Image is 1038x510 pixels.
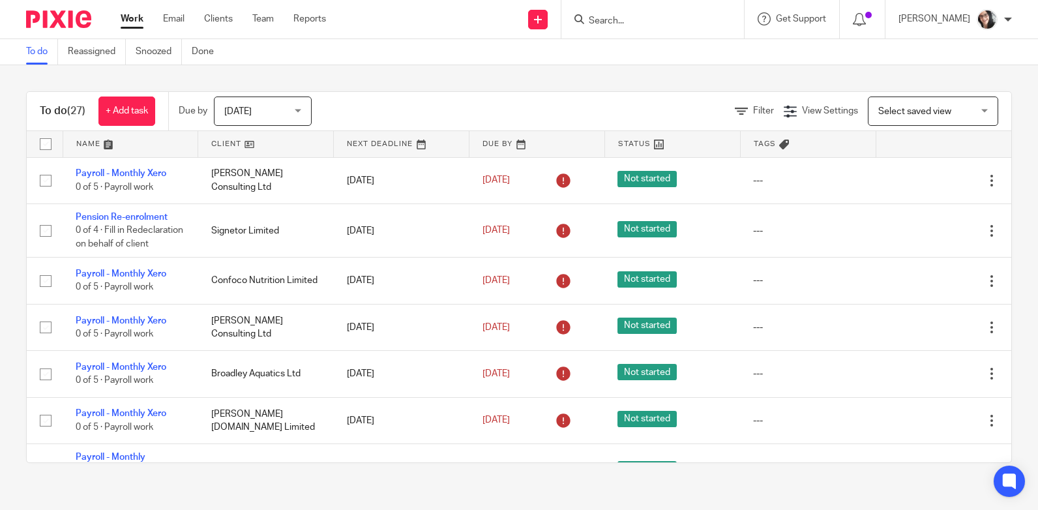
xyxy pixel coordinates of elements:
[76,316,166,325] a: Payroll - Monthly Xero
[198,304,334,350] td: [PERSON_NAME] Consulting Ltd
[76,376,153,385] span: 0 of 5 · Payroll work
[334,203,469,257] td: [DATE]
[76,363,166,372] a: Payroll - Monthly Xero
[753,224,863,237] div: ---
[26,39,58,65] a: To do
[334,397,469,443] td: [DATE]
[878,107,951,116] span: Select saved view
[76,329,153,338] span: 0 of 5 · Payroll work
[753,174,863,187] div: ---
[617,411,677,427] span: Not started
[76,183,153,192] span: 0 of 5 · Payroll work
[76,409,166,418] a: Payroll - Monthly Xero
[617,461,677,477] span: Not started
[617,271,677,288] span: Not started
[617,221,677,237] span: Not started
[482,226,510,235] span: [DATE]
[334,304,469,350] td: [DATE]
[753,367,863,380] div: ---
[617,364,677,380] span: Not started
[224,107,252,116] span: [DATE]
[98,97,155,126] a: + Add task
[802,106,858,115] span: View Settings
[163,12,185,25] a: Email
[76,213,168,222] a: Pension Re-enrolment
[26,10,91,28] img: Pixie
[482,276,510,285] span: [DATE]
[198,258,334,304] td: Confoco Nutrition Limited
[192,39,224,65] a: Done
[587,16,705,27] input: Search
[482,369,510,378] span: [DATE]
[198,444,334,498] td: Rare Crew Ltd.
[198,397,334,443] td: [PERSON_NAME] [DOMAIN_NAME] Limited
[76,283,153,292] span: 0 of 5 · Payroll work
[76,423,153,432] span: 0 of 5 · Payroll work
[121,12,143,25] a: Work
[198,351,334,397] td: Broadley Aquatics Ltd
[76,269,166,278] a: Payroll - Monthly Xero
[753,414,863,427] div: ---
[179,104,207,117] p: Due by
[753,106,774,115] span: Filter
[898,12,970,25] p: [PERSON_NAME]
[753,274,863,287] div: ---
[40,104,85,118] h1: To do
[67,106,85,116] span: (27)
[76,226,183,249] span: 0 of 4 · Fill in Redeclaration on behalf of client
[334,258,469,304] td: [DATE]
[252,12,274,25] a: Team
[334,351,469,397] td: [DATE]
[68,39,126,65] a: Reassigned
[293,12,326,25] a: Reports
[617,318,677,334] span: Not started
[198,203,334,257] td: Signetor Limited
[977,9,998,30] img: me%20(1).jpg
[482,176,510,185] span: [DATE]
[334,444,469,498] td: [DATE]
[753,321,863,334] div: ---
[136,39,182,65] a: Snoozed
[76,169,166,178] a: Payroll - Monthly Xero
[617,171,677,187] span: Not started
[482,416,510,425] span: [DATE]
[776,14,826,23] span: Get Support
[198,157,334,203] td: [PERSON_NAME] Consulting Ltd
[482,323,510,332] span: [DATE]
[204,12,233,25] a: Clients
[754,140,776,147] span: Tags
[334,157,469,203] td: [DATE]
[76,453,145,475] a: Payroll - Monthly (ThePayrollSite)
